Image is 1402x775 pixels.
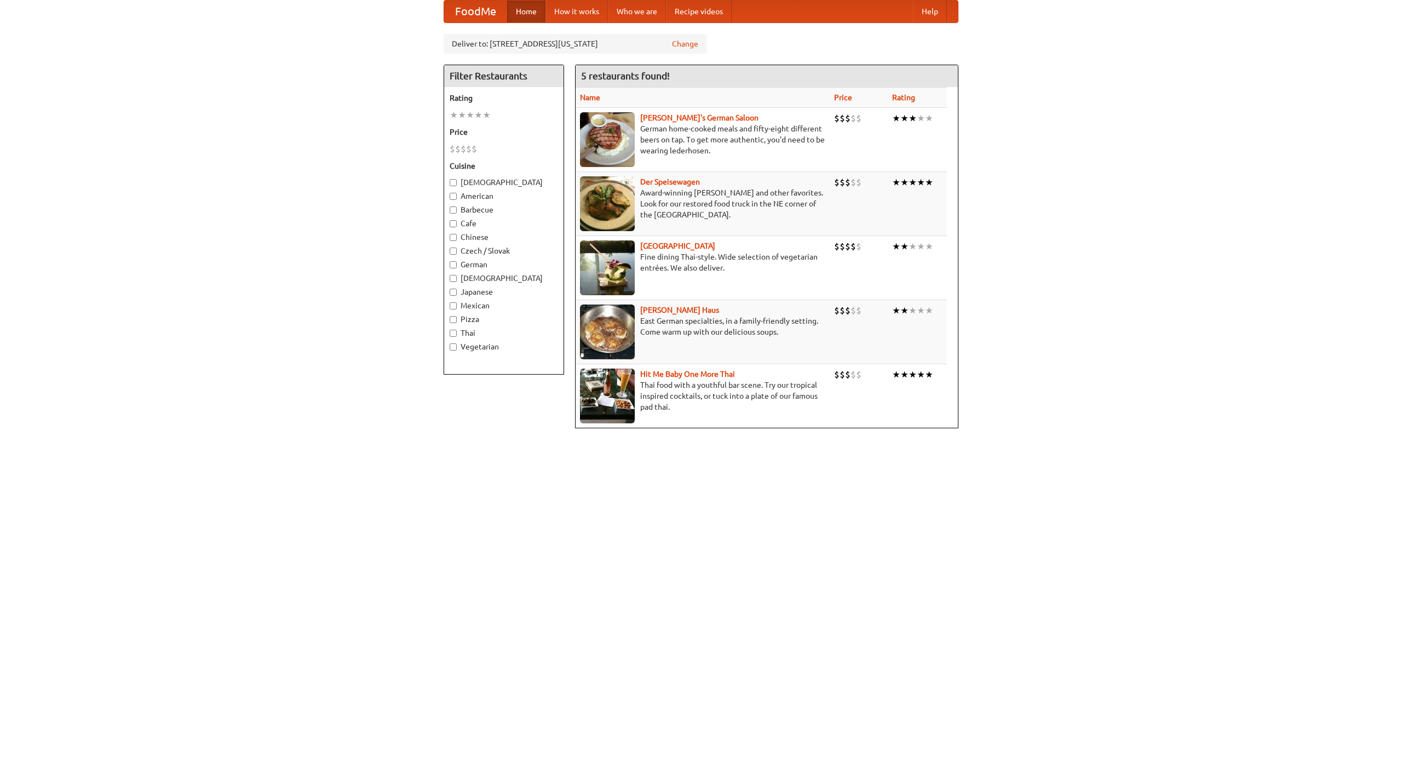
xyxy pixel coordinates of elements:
li: ★ [450,109,458,121]
p: Fine dining Thai-style. Wide selection of vegetarian entrées. We also deliver. [580,251,825,273]
li: ★ [909,305,917,317]
li: ★ [917,240,925,252]
input: German [450,261,457,268]
li: ★ [900,369,909,381]
li: $ [461,143,466,155]
a: Name [580,93,600,102]
li: ★ [909,240,917,252]
h5: Cuisine [450,160,558,171]
a: Who we are [608,1,666,22]
li: $ [845,369,851,381]
li: ★ [917,305,925,317]
a: Der Speisewagen [640,177,700,186]
li: $ [856,176,861,188]
img: babythai.jpg [580,369,635,423]
label: Vegetarian [450,341,558,352]
a: [PERSON_NAME]'s German Saloon [640,113,759,122]
li: ★ [925,369,933,381]
input: [DEMOGRAPHIC_DATA] [450,275,457,282]
p: German home-cooked meals and fifty-eight different beers on tap. To get more authentic, you'd nee... [580,123,825,156]
label: American [450,191,558,202]
h5: Rating [450,93,558,104]
label: [DEMOGRAPHIC_DATA] [450,273,558,284]
label: Mexican [450,300,558,311]
img: esthers.jpg [580,112,635,167]
img: speisewagen.jpg [580,176,635,231]
li: ★ [917,112,925,124]
li: $ [840,305,845,317]
label: [DEMOGRAPHIC_DATA] [450,177,558,188]
label: Pizza [450,314,558,325]
h5: Price [450,127,558,137]
li: $ [840,112,845,124]
li: $ [856,112,861,124]
a: Help [913,1,947,22]
ng-pluralize: 5 restaurants found! [581,71,670,81]
li: $ [840,240,845,252]
a: Price [834,93,852,102]
a: Rating [892,93,915,102]
li: ★ [909,369,917,381]
li: $ [450,143,455,155]
label: Thai [450,328,558,338]
b: [GEOGRAPHIC_DATA] [640,242,715,250]
p: Thai food with a youthful bar scene. Try our tropical inspired cocktails, or tuck into a plate of... [580,380,825,412]
li: ★ [925,240,933,252]
a: [PERSON_NAME] Haus [640,306,719,314]
li: $ [834,305,840,317]
li: ★ [909,112,917,124]
a: Recipe videos [666,1,732,22]
input: Cafe [450,220,457,227]
a: Hit Me Baby One More Thai [640,370,735,378]
input: Mexican [450,302,457,309]
li: $ [834,112,840,124]
input: Vegetarian [450,343,457,351]
li: $ [834,240,840,252]
li: $ [845,240,851,252]
li: $ [851,369,856,381]
input: Pizza [450,316,457,323]
li: ★ [482,109,491,121]
input: [DEMOGRAPHIC_DATA] [450,179,457,186]
input: Chinese [450,234,457,241]
a: Home [507,1,545,22]
li: $ [856,240,861,252]
label: Barbecue [450,204,558,215]
li: ★ [900,305,909,317]
li: $ [856,305,861,317]
li: ★ [892,240,900,252]
h4: Filter Restaurants [444,65,564,87]
li: $ [840,176,845,188]
li: $ [466,143,472,155]
input: Barbecue [450,206,457,214]
li: $ [851,240,856,252]
label: Czech / Slovak [450,245,558,256]
li: ★ [892,176,900,188]
label: Chinese [450,232,558,243]
li: ★ [909,176,917,188]
img: kohlhaus.jpg [580,305,635,359]
li: $ [851,305,856,317]
label: Cafe [450,218,558,229]
li: $ [472,143,477,155]
li: $ [845,176,851,188]
li: ★ [925,112,933,124]
li: $ [455,143,461,155]
li: ★ [900,176,909,188]
p: East German specialties, in a family-friendly setting. Come warm up with our delicious soups. [580,315,825,337]
li: $ [834,369,840,381]
input: American [450,193,457,200]
li: ★ [474,109,482,121]
li: ★ [892,369,900,381]
li: ★ [892,112,900,124]
input: Thai [450,330,457,337]
li: ★ [925,176,933,188]
li: ★ [458,109,466,121]
li: $ [834,176,840,188]
li: ★ [900,240,909,252]
li: $ [851,176,856,188]
a: How it works [545,1,608,22]
li: $ [845,305,851,317]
